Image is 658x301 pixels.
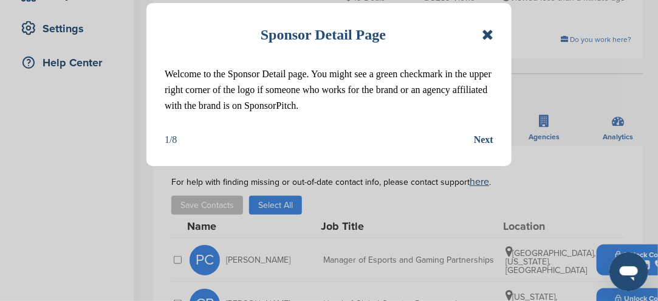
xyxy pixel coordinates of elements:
[609,252,648,291] iframe: Button to launch messaging window
[261,21,386,48] h1: Sponsor Detail Page
[165,66,493,114] p: Welcome to the Sponsor Detail page. You might see a green checkmark in the upper right corner of ...
[474,132,493,148] button: Next
[165,132,177,148] div: 1/8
